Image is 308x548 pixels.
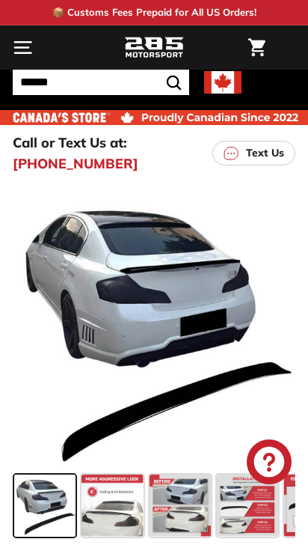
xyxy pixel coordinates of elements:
input: Search [13,70,189,95]
a: Text Us [212,141,295,165]
p: Call or Text Us at: [13,133,127,153]
p: Text Us [246,145,284,161]
a: Cart [241,26,273,69]
a: [PHONE_NUMBER] [13,153,138,174]
img: Logo_285_Motorsport_areodynamics_components [124,35,184,61]
p: 📦 Customs Fees Prepaid for All US Orders! [52,5,256,20]
inbox-online-store-chat: Shopify online store chat [242,439,296,488]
